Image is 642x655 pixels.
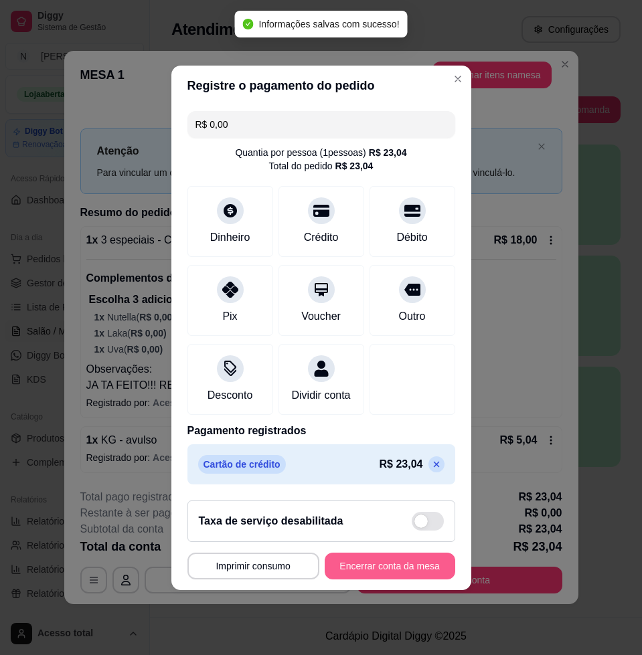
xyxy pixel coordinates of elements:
[325,553,455,579] button: Encerrar conta da mesa
[210,229,250,246] div: Dinheiro
[222,308,237,324] div: Pix
[242,19,253,29] span: check-circle
[335,159,374,173] div: R$ 23,04
[291,387,350,403] div: Dividir conta
[304,229,339,246] div: Crédito
[187,553,319,579] button: Imprimir consumo
[235,146,406,159] div: Quantia por pessoa ( 1 pessoas)
[301,308,341,324] div: Voucher
[369,146,407,159] div: R$ 23,04
[258,19,399,29] span: Informações salvas com sucesso!
[380,456,423,472] p: R$ 23,04
[195,111,447,138] input: Ex.: hambúrguer de cordeiro
[199,513,343,529] h2: Taxa de serviço desabilitada
[447,68,469,90] button: Close
[398,308,425,324] div: Outro
[198,455,286,474] p: Cartão de crédito
[208,387,253,403] div: Desconto
[269,159,374,173] div: Total do pedido
[171,66,471,106] header: Registre o pagamento do pedido
[396,229,427,246] div: Débito
[187,423,455,439] p: Pagamento registrados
